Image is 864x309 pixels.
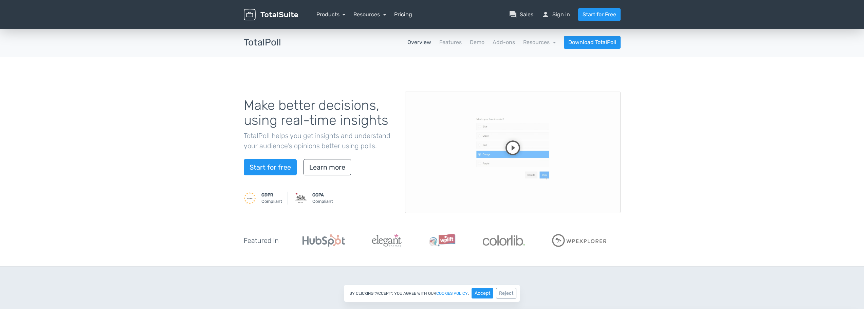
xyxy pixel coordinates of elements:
[312,192,333,205] small: Compliant
[19,11,33,16] div: v 4.0.25
[11,11,16,16] img: logo_orange.svg
[11,18,16,24] img: website_grey.svg
[483,235,525,246] img: Colorlib
[436,291,468,295] a: cookies policy
[312,192,324,197] strong: CCPA
[27,40,33,45] img: tab_domain_overview_orange.svg
[541,11,570,19] a: personSign in
[578,8,621,21] a: Start for Free
[244,9,298,21] img: TotalSuite for WordPress
[261,192,282,205] small: Compliant
[304,159,351,175] a: Learn more
[472,288,493,298] button: Accept
[509,11,533,19] a: question_answerSales
[18,18,69,24] div: 域名: [DOMAIN_NAME]
[439,38,462,46] a: Features
[564,36,621,49] a: Download TotalPoll
[509,11,517,19] span: question_answer
[394,11,412,19] a: Pricing
[35,41,52,45] div: 域名概述
[295,192,307,204] img: CCPA
[523,39,556,45] a: Resources
[353,11,386,18] a: Resources
[493,38,515,46] a: Add-ons
[429,234,456,247] img: WPLift
[316,11,346,18] a: Products
[470,38,484,46] a: Demo
[552,234,607,247] img: WPExplorer
[244,98,395,128] h1: Make better decisions, using real-time insights
[244,237,279,244] h5: Featured in
[302,234,345,247] img: Hubspot
[496,288,516,298] button: Reject
[69,40,75,45] img: tab_keywords_by_traffic_grey.svg
[407,38,431,46] a: Overview
[244,37,281,48] h3: TotalPoll
[541,11,550,19] span: person
[244,159,297,175] a: Start for free
[244,192,256,204] img: GDPR
[77,41,112,45] div: 关键词（按流量）
[344,284,520,302] div: By clicking "Accept", you agree with our .
[244,131,395,151] p: TotalPoll helps you get insights and understand your audience's opinions better using polls.
[372,234,402,247] img: ElegantThemes
[261,192,273,197] strong: GDPR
